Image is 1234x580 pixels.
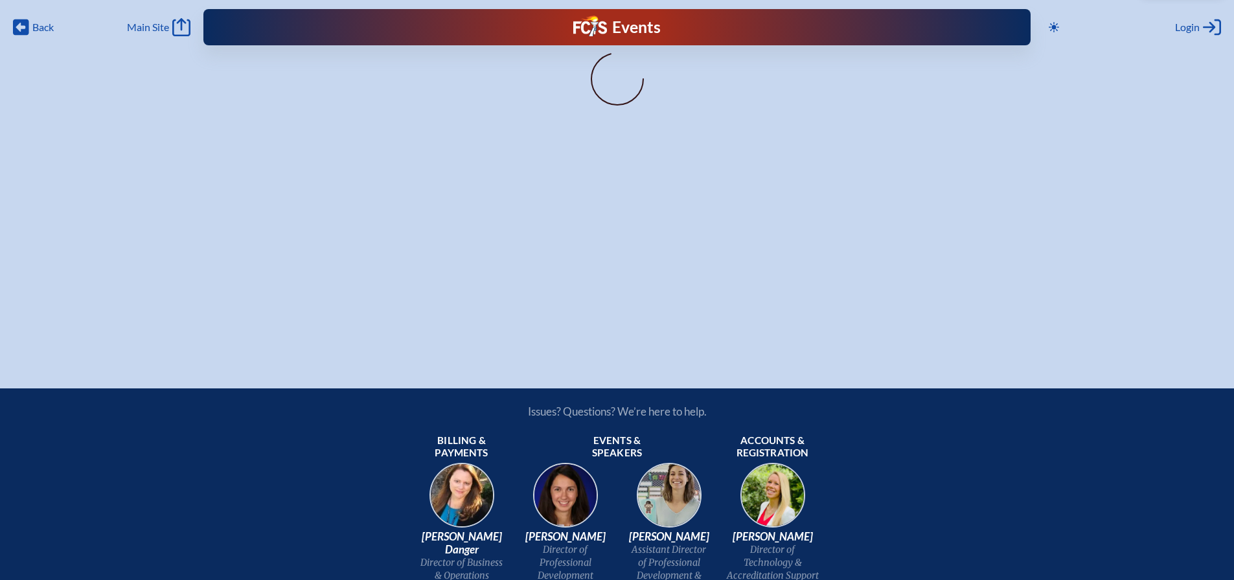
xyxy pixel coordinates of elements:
span: Main Site [127,21,169,34]
span: [PERSON_NAME] Danger [415,530,508,556]
span: Accounts & registration [726,434,819,460]
img: Florida Council of Independent Schools [573,16,607,36]
span: [PERSON_NAME] [726,530,819,543]
span: Billing & payments [415,434,508,460]
span: Events & speakers [571,434,664,460]
h1: Events [612,19,661,36]
img: 545ba9c4-c691-43d5-86fb-b0a622cbeb82 [628,459,711,542]
a: Main Site [127,18,190,36]
a: FCIS LogoEvents [573,16,661,39]
img: 9c64f3fb-7776-47f4-83d7-46a341952595 [420,459,503,542]
img: b1ee34a6-5a78-4519-85b2-7190c4823173 [731,459,814,542]
span: [PERSON_NAME] [519,530,612,543]
img: 94e3d245-ca72-49ea-9844-ae84f6d33c0f [524,459,607,542]
div: FCIS Events — Future ready [431,16,803,39]
p: Issues? Questions? We’re here to help. [389,405,845,418]
span: Back [32,21,54,34]
span: [PERSON_NAME] [623,530,716,543]
span: Login [1175,21,1200,34]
